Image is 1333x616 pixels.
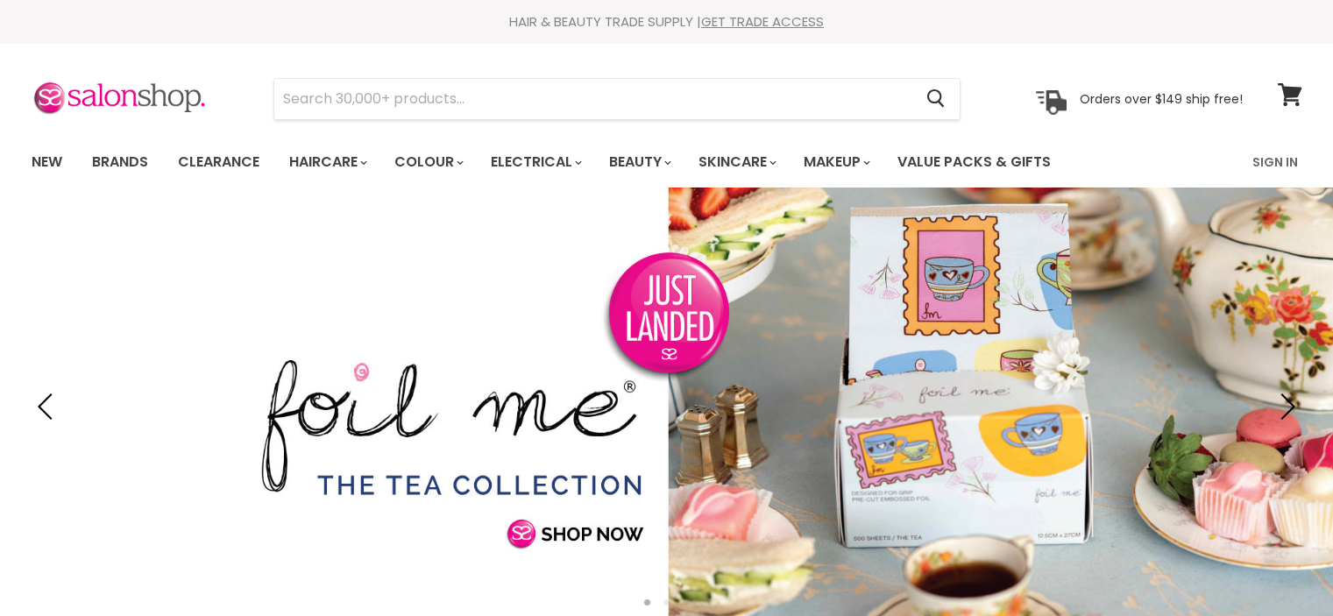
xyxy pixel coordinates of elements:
[913,79,960,119] button: Search
[1267,389,1302,424] button: Next
[10,137,1324,188] nav: Main
[79,144,161,181] a: Brands
[1242,144,1308,181] a: Sign In
[884,144,1064,181] a: Value Packs & Gifts
[165,144,273,181] a: Clearance
[791,144,881,181] a: Makeup
[18,144,75,181] a: New
[683,599,689,605] li: Page dot 3
[1080,90,1243,106] p: Orders over $149 ship free!
[31,389,66,424] button: Previous
[276,144,378,181] a: Haircare
[701,12,824,31] a: GET TRADE ACCESS
[478,144,592,181] a: Electrical
[596,144,682,181] a: Beauty
[685,144,787,181] a: Skincare
[381,144,474,181] a: Colour
[10,13,1324,31] div: HAIR & BEAUTY TRADE SUPPLY |
[274,79,913,119] input: Search
[663,599,670,605] li: Page dot 2
[18,137,1153,188] ul: Main menu
[273,78,961,120] form: Product
[644,599,650,605] li: Page dot 1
